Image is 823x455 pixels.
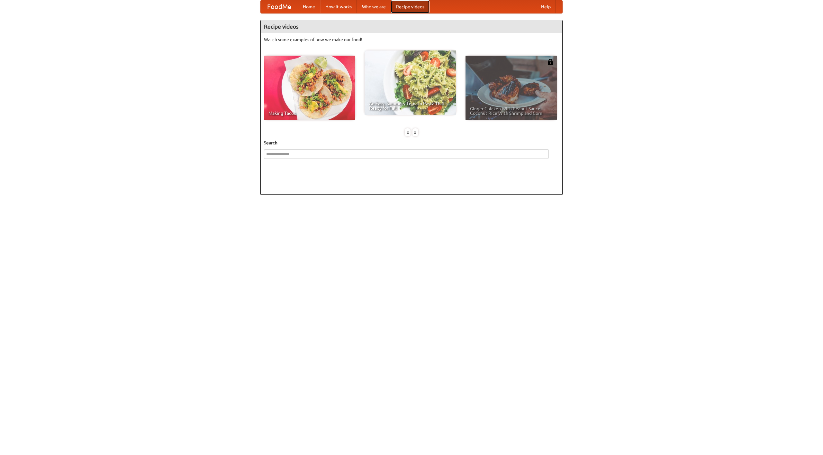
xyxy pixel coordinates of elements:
a: An Easy, Summery Tomato Pasta That's Ready for Fall [365,50,456,115]
a: Help [536,0,556,13]
h5: Search [264,140,559,146]
h4: Recipe videos [261,20,562,33]
div: « [405,128,411,136]
span: Making Tacos [268,111,351,115]
p: Watch some examples of how we make our food! [264,36,559,43]
a: Making Tacos [264,56,355,120]
a: Home [298,0,320,13]
a: How it works [320,0,357,13]
a: FoodMe [261,0,298,13]
a: Recipe videos [391,0,430,13]
span: An Easy, Summery Tomato Pasta That's Ready for Fall [369,101,451,110]
img: 483408.png [547,59,554,65]
div: » [412,128,418,136]
a: Who we are [357,0,391,13]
